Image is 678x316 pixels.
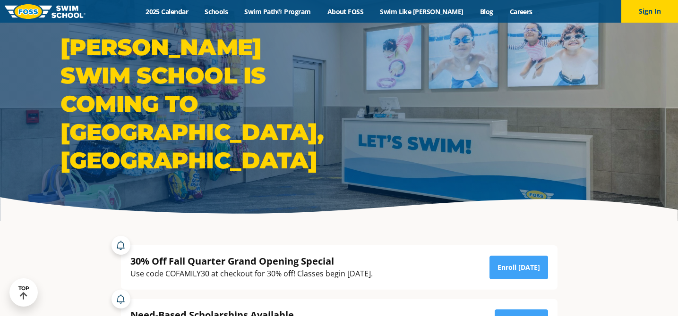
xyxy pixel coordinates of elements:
[5,4,86,19] img: FOSS Swim School Logo
[489,256,548,279] a: Enroll [DATE]
[197,7,236,16] a: Schools
[137,7,197,16] a: 2025 Calendar
[372,7,472,16] a: Swim Like [PERSON_NAME]
[130,267,373,280] div: Use code COFAMILY30 at checkout for 30% off! Classes begin [DATE].
[236,7,319,16] a: Swim Path® Program
[130,255,373,267] div: 30% Off Fall Quarter Grand Opening Special
[472,7,501,16] a: Blog
[18,285,29,300] div: TOP
[319,7,372,16] a: About FOSS
[60,33,335,175] h1: [PERSON_NAME] Swim School is coming to [GEOGRAPHIC_DATA], [GEOGRAPHIC_DATA]
[501,7,541,16] a: Careers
